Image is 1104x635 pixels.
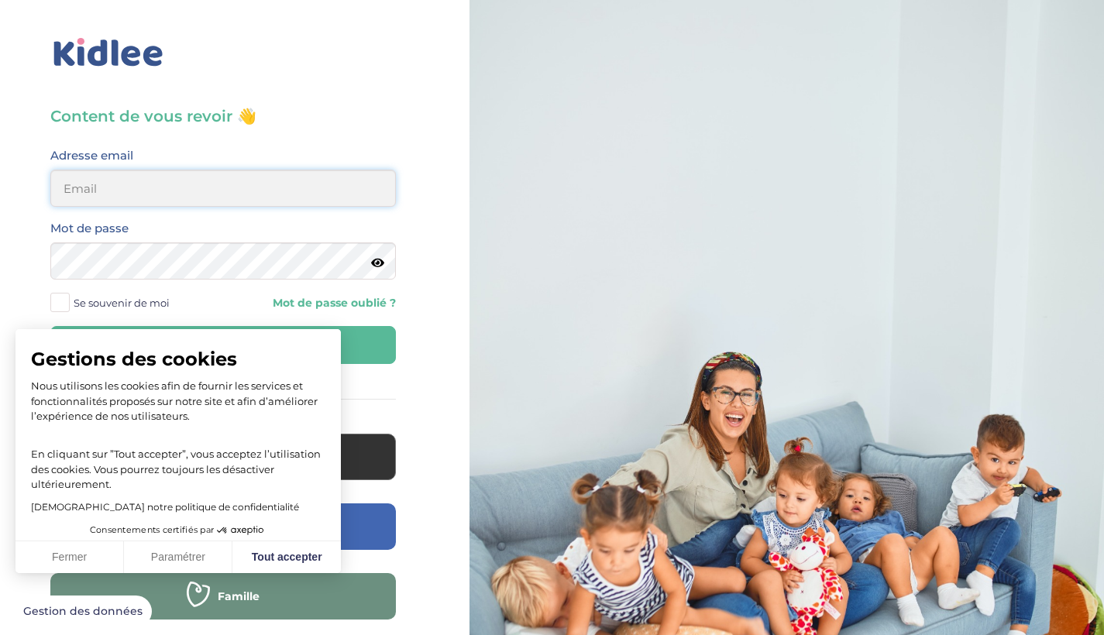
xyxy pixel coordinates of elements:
span: Gestions des cookies [31,348,325,371]
button: Paramétrer [124,541,232,574]
svg: Axeptio [217,507,263,554]
button: Fermer le widget sans consentement [14,596,152,628]
p: Nous utilisons les cookies afin de fournir les services et fonctionnalités proposés sur notre sit... [31,379,325,424]
span: Consentements certifiés par [90,526,214,534]
button: Consentements certifiés par [82,520,274,541]
label: Mot de passe [50,218,129,239]
a: [DEMOGRAPHIC_DATA] notre politique de confidentialité [31,501,299,513]
img: logo_kidlee_bleu [50,35,167,70]
input: Email [50,170,396,207]
button: Famille [50,573,396,620]
span: Se souvenir de moi [74,293,170,313]
a: Famille [50,599,396,614]
span: Famille [218,589,260,604]
button: Fermer [15,541,124,574]
span: Gestion des données [23,605,143,619]
p: En cliquant sur ”Tout accepter”, vous acceptez l’utilisation des cookies. Vous pourrez toujours l... [31,432,325,493]
h3: Content de vous revoir 👋 [50,105,396,127]
button: Se connecter [50,326,396,364]
label: Adresse email [50,146,133,166]
a: Mot de passe oublié ? [235,296,396,311]
button: Tout accepter [232,541,341,574]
